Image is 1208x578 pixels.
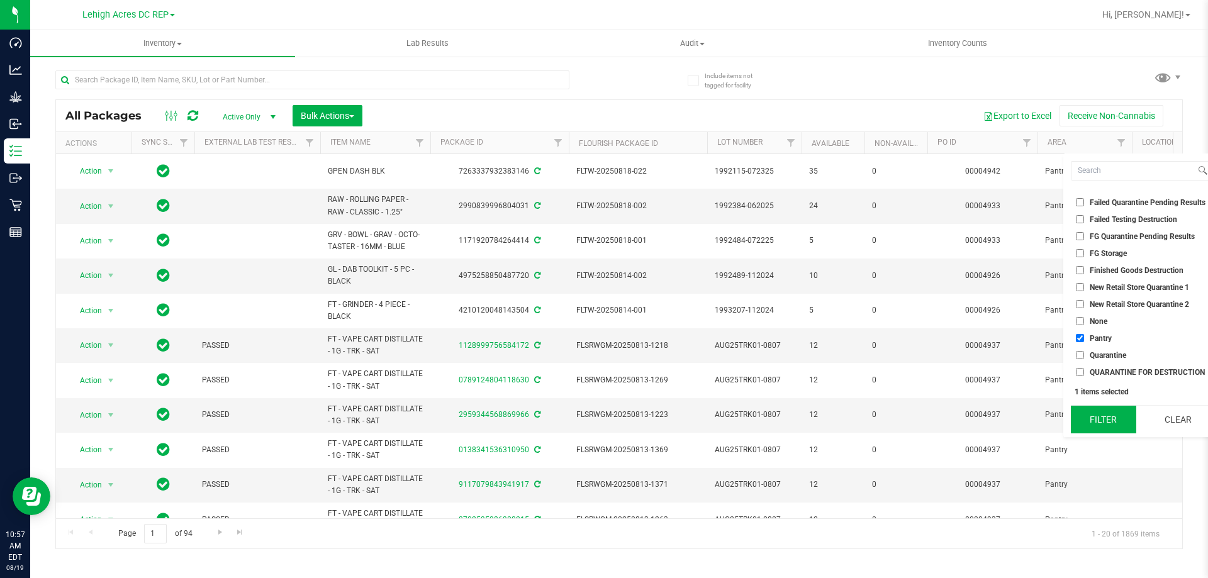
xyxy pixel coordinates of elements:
[299,132,320,153] a: Filter
[1076,266,1084,274] input: Finished Goods Destruction
[202,444,313,456] span: PASSED
[576,235,700,247] span: FLTW-20250818-001
[809,514,857,526] span: 12
[715,514,794,526] span: AUG25TRK01-0807
[69,232,103,250] span: Action
[715,340,794,352] span: AUG25TRK01-0807
[809,374,857,386] span: 12
[532,375,540,384] span: Sync from Compliance System
[965,445,1000,454] a: 00004937
[576,304,700,316] span: FLTW-20250814-001
[103,267,119,284] span: select
[1111,132,1132,153] a: Filter
[911,38,1004,49] span: Inventory Counts
[69,511,103,528] span: Action
[103,232,119,250] span: select
[301,111,354,121] span: Bulk Actions
[428,235,571,247] div: 1171920784264414
[328,299,423,323] span: FT - GRINDER - 4 PIECE - BLACK
[1076,300,1084,308] input: New Retail Store Quarantine 2
[69,302,103,320] span: Action
[9,91,22,103] inline-svg: Grow
[872,374,920,386] span: 0
[532,445,540,454] span: Sync from Compliance System
[715,165,794,177] span: 1992115-072325
[1142,138,1177,147] a: Location
[560,30,825,57] a: Audit
[65,109,154,123] span: All Packages
[561,38,824,49] span: Audit
[937,138,956,147] a: PO ID
[103,336,119,354] span: select
[1045,514,1124,526] span: Pantry
[715,304,794,316] span: 1993207-112024
[1090,284,1189,291] span: New Retail Store Quarantine 1
[809,444,857,456] span: 12
[328,333,423,357] span: FT - VAPE CART DISTILLATE - 1G - TRK - SAT
[1076,232,1084,240] input: FG Quarantine Pending Results
[809,479,857,491] span: 12
[872,479,920,491] span: 0
[103,162,119,180] span: select
[65,139,126,148] div: Actions
[1045,444,1124,456] span: Pantry
[715,270,794,282] span: 1992489-112024
[157,406,170,423] span: In Sync
[1045,479,1124,491] span: Pantry
[576,200,700,212] span: FLTW-20250818-002
[202,514,313,526] span: PASSED
[1076,317,1084,325] input: None
[965,236,1000,245] a: 00004933
[1060,105,1163,126] button: Receive Non-Cannabis
[157,267,170,284] span: In Sync
[532,515,540,524] span: Sync from Compliance System
[1076,215,1084,223] input: Failed Testing Destruction
[965,201,1000,210] a: 00004933
[211,524,229,541] a: Go to the next page
[69,267,103,284] span: Action
[202,409,313,421] span: PASSED
[69,406,103,424] span: Action
[1076,198,1084,206] input: Failed Quarantine Pending Results
[328,438,423,462] span: FT - VAPE CART DISTILLATE - 1G - TRK - SAT
[330,138,371,147] a: Item Name
[1090,216,1177,223] span: Failed Testing Destruction
[965,167,1000,175] a: 00004942
[532,306,540,314] span: Sync from Compliance System
[781,132,802,153] a: Filter
[1045,374,1124,386] span: Pantry
[328,229,423,253] span: GRV - BOWL - GRAV - OCTO-TASTER - 16MM - BLUE
[872,304,920,316] span: 0
[532,271,540,280] span: Sync from Compliance System
[809,200,857,212] span: 24
[202,479,313,491] span: PASSED
[328,508,423,531] span: FT - VAPE CART DISTILLATE - 1G - TRK - SAT
[6,563,25,572] p: 08/19
[1045,304,1124,316] span: Pantry
[872,165,920,177] span: 0
[9,36,22,49] inline-svg: Dashboard
[157,371,170,389] span: In Sync
[103,372,119,389] span: select
[6,529,25,563] p: 10:57 AM EDT
[1090,352,1126,359] span: Quarantine
[809,270,857,282] span: 10
[103,511,119,528] span: select
[872,444,920,456] span: 0
[715,235,794,247] span: 1992484-072225
[9,226,22,238] inline-svg: Reports
[1090,318,1107,325] span: None
[328,165,423,177] span: GPEN DASH BLK
[975,105,1060,126] button: Export to Excel
[204,138,303,147] a: External Lab Test Result
[459,410,529,419] a: 2959344568869966
[1045,200,1124,212] span: Pantry
[1045,235,1124,247] span: Pantry
[174,132,194,153] a: Filter
[965,375,1000,384] a: 00004937
[809,235,857,247] span: 5
[410,132,430,153] a: Filter
[965,271,1000,280] a: 00004926
[576,444,700,456] span: FLSRWGM-20250813-1369
[108,524,203,543] span: Page of 94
